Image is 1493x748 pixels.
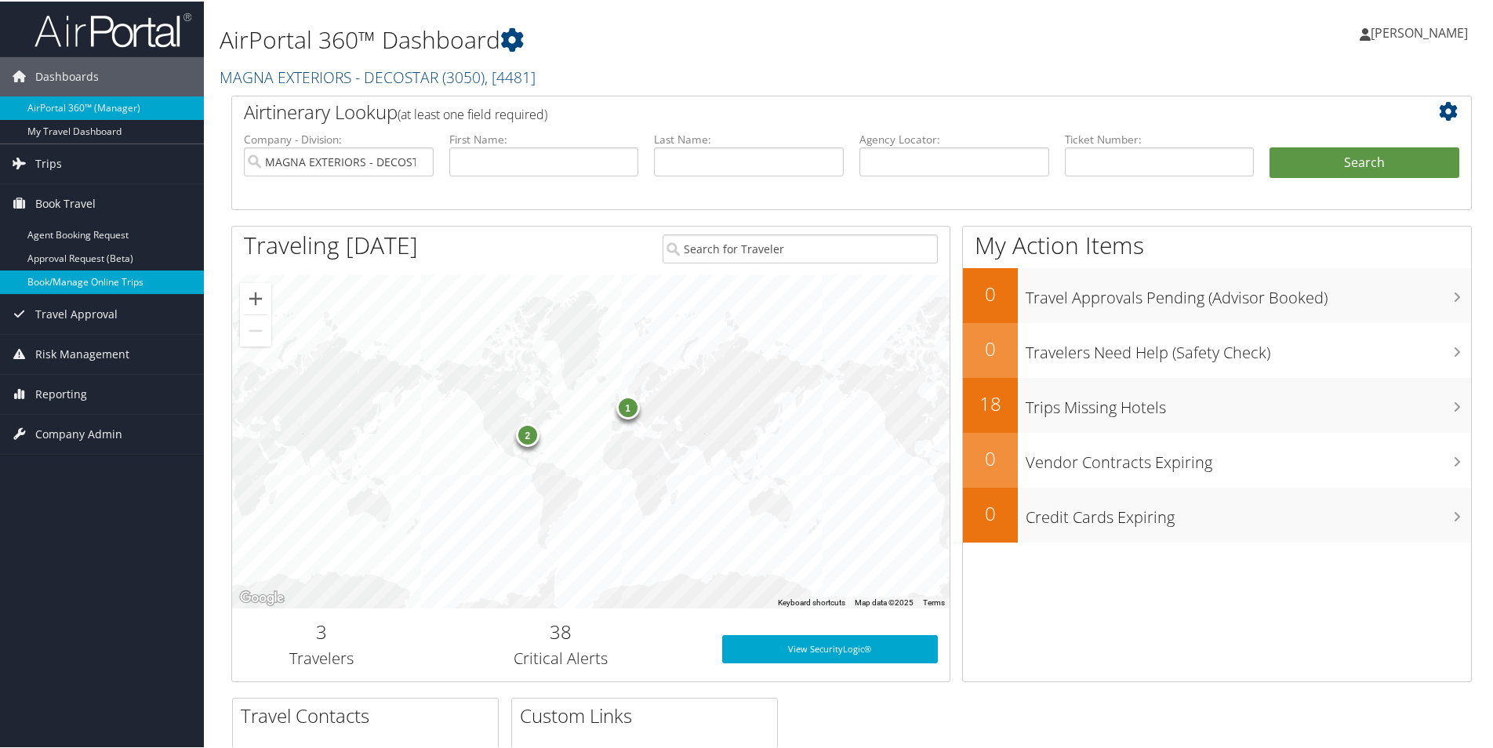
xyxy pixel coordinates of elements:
label: Agency Locator: [859,130,1049,146]
h3: Travelers [244,646,400,668]
h3: Critical Alerts [423,646,699,668]
label: Last Name: [654,130,844,146]
h2: 18 [963,389,1018,416]
a: View SecurityLogic® [722,634,938,662]
span: ( 3050 ) [442,65,485,86]
h2: 0 [963,279,1018,306]
h1: My Action Items [963,227,1471,260]
a: 0Travel Approvals Pending (Advisor Booked) [963,267,1471,321]
input: Search for Traveler [663,233,938,262]
h2: 38 [423,617,699,644]
span: Dashboards [35,56,99,95]
h2: 3 [244,617,400,644]
button: Keyboard shortcuts [778,596,845,607]
span: Book Travel [35,183,96,222]
h3: Credit Cards Expiring [1026,497,1471,527]
h2: Custom Links [520,701,777,728]
button: Zoom out [240,314,271,345]
a: 18Trips Missing Hotels [963,376,1471,431]
span: Trips [35,143,62,182]
h2: Travel Contacts [241,701,498,728]
h2: 0 [963,334,1018,361]
span: [PERSON_NAME] [1371,23,1468,40]
button: Zoom in [240,281,271,313]
span: Company Admin [35,413,122,452]
span: , [ 4481 ] [485,65,536,86]
span: Map data ©2025 [855,597,914,605]
a: 0Credit Cards Expiring [963,486,1471,541]
h3: Trips Missing Hotels [1026,387,1471,417]
a: Terms (opens in new tab) [923,597,945,605]
span: Risk Management [35,333,129,372]
h3: Travel Approvals Pending (Advisor Booked) [1026,278,1471,307]
h3: Travelers Need Help (Safety Check) [1026,332,1471,362]
h1: AirPortal 360™ Dashboard [220,22,1063,55]
span: Reporting [35,373,87,412]
div: 2 [516,422,539,445]
h2: 0 [963,499,1018,525]
a: 0Vendor Contracts Expiring [963,431,1471,486]
label: Ticket Number: [1065,130,1255,146]
h2: 0 [963,444,1018,470]
img: Google [236,586,288,607]
h1: Traveling [DATE] [244,227,418,260]
a: Open this area in Google Maps (opens a new window) [236,586,288,607]
span: Travel Approval [35,293,118,332]
h3: Vendor Contracts Expiring [1026,442,1471,472]
h2: Airtinerary Lookup [244,97,1356,124]
a: 0Travelers Need Help (Safety Check) [963,321,1471,376]
a: [PERSON_NAME] [1360,8,1484,55]
label: First Name: [449,130,639,146]
button: Search [1270,146,1459,177]
img: airportal-logo.png [35,10,191,47]
div: 1 [616,394,640,418]
a: MAGNA EXTERIORS - DECOSTAR [220,65,536,86]
span: (at least one field required) [398,104,547,122]
label: Company - Division: [244,130,434,146]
